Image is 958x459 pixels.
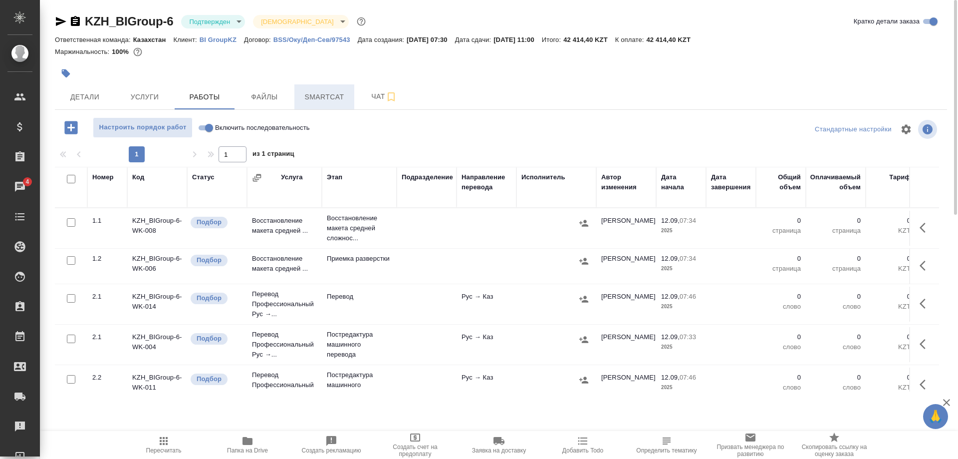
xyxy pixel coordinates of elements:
p: 0 [761,292,801,302]
td: KZH_BIGroup-6-WK-008 [127,211,187,246]
td: Перевод Профессиональный Рус →... [247,325,322,365]
span: Чат [360,90,408,103]
p: BI GroupKZ [200,36,244,43]
td: Рус → Каз [457,327,516,362]
p: 2025 [661,226,701,236]
td: Перевод Профессиональный Рус →... [247,284,322,324]
div: 1.1 [92,216,122,226]
p: 0 [871,373,911,383]
td: Перевод Профессиональный Рус →... [247,365,322,405]
p: 0 [761,373,801,383]
p: 0 [811,254,861,264]
p: 07:46 [680,293,696,300]
td: KZH_BIGroup-6-WK-004 [127,327,187,362]
span: Услуги [121,91,169,103]
button: 0.00 KZT; [131,45,144,58]
div: Можно подбирать исполнителей [190,373,242,386]
p: 0 [811,373,861,383]
td: [PERSON_NAME] [596,211,656,246]
button: Сгруппировать [252,173,262,183]
p: Клиент: [173,36,199,43]
button: Подтвержден [186,17,233,26]
td: Восстановление макета средней ... [247,211,322,246]
p: 2025 [661,383,701,393]
span: Настроить порядок работ [98,122,187,133]
a: BI GroupKZ [200,35,244,43]
td: [PERSON_NAME] [596,368,656,403]
p: 0 [811,292,861,302]
p: 0 [811,216,861,226]
span: Настроить таблицу [894,117,918,141]
p: 2025 [661,264,701,274]
p: 12.09, [661,293,680,300]
p: слово [761,302,801,312]
div: Можно подбирать исполнителей [190,216,242,229]
button: Скопировать ссылку [69,15,81,27]
p: 42 414,40 KZT [563,36,615,43]
p: 0 [871,292,911,302]
td: KZH_BIGroup-6-WK-014 [127,287,187,322]
td: Рус → Каз [457,287,516,322]
div: Код [132,172,144,182]
p: страница [811,226,861,236]
p: 07:34 [680,217,696,224]
button: Добавить работу [57,117,85,138]
p: KZT [871,342,911,352]
div: 2.1 [92,332,122,342]
div: Этап [327,172,342,182]
div: Можно подбирать исполнителей [190,254,242,267]
div: 2.1 [92,292,122,302]
div: Направление перевода [462,172,511,192]
button: [DEMOGRAPHIC_DATA] [258,17,336,26]
span: Файлы [240,91,288,103]
p: Подбор [197,334,222,344]
p: 0 [761,254,801,264]
p: KZT [871,264,911,274]
p: слово [811,302,861,312]
div: split button [812,122,894,137]
div: Автор изменения [601,172,651,192]
div: Подразделение [402,172,453,182]
p: 12.09, [661,333,680,341]
p: Подбор [197,255,222,265]
div: Услуга [281,172,302,182]
p: [DATE] 11:00 [493,36,542,43]
p: К оплате: [615,36,647,43]
td: [PERSON_NAME] [596,287,656,322]
span: Работы [181,91,229,103]
span: Детали [61,91,109,103]
p: KZT [871,383,911,393]
p: [DATE] 07:30 [407,36,455,43]
span: Кратко детали заказа [854,16,920,26]
p: 0 [871,254,911,264]
p: 0 [761,332,801,342]
button: Добавить тэг [55,62,77,84]
p: 2025 [661,302,701,312]
div: Можно подбирать исполнителей [190,292,242,305]
div: Статус [192,172,215,182]
p: слово [811,342,861,352]
svg: Подписаться [385,91,397,103]
p: 42 414,40 KZT [646,36,698,43]
div: Общий объем [761,172,801,192]
button: Скопировать ссылку для ЯМессенджера [55,15,67,27]
button: Назначить [576,373,591,388]
p: Итого: [542,36,563,43]
p: KZT [871,226,911,236]
p: Подбор [197,374,222,384]
p: 2025 [661,342,701,352]
span: Smartcat [300,91,348,103]
div: Номер [92,172,114,182]
p: Маржинальность: [55,48,112,55]
p: страница [761,226,801,236]
p: Приемка разверстки [327,254,392,264]
button: Здесь прячутся важные кнопки [914,254,938,278]
span: Посмотреть информацию [918,120,939,139]
p: страница [761,264,801,274]
p: 100% [112,48,131,55]
p: Ответственная команда: [55,36,133,43]
p: слово [761,342,801,352]
div: Подтвержден [181,15,245,28]
button: Здесь прячутся важные кнопки [914,332,938,356]
p: страница [811,264,861,274]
